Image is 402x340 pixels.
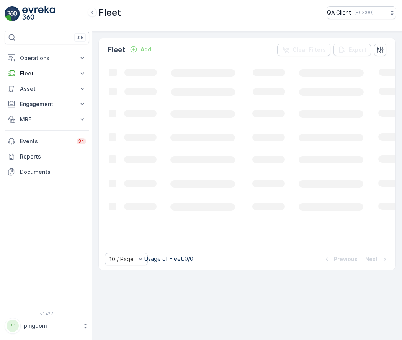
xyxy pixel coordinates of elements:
[5,134,89,149] a: Events34
[108,44,125,55] p: Fleet
[5,6,20,21] img: logo
[5,51,89,66] button: Operations
[22,6,55,21] img: logo_light-DOdMpM7g.png
[20,137,72,145] p: Events
[365,255,378,263] p: Next
[364,255,389,264] button: Next
[5,112,89,127] button: MRF
[7,320,19,332] div: PP
[144,255,193,263] p: Usage of Fleet : 0/0
[5,164,89,180] a: Documents
[333,44,371,56] button: Export
[5,81,89,96] button: Asset
[277,44,330,56] button: Clear Filters
[354,10,374,16] p: ( +03:00 )
[127,45,154,54] button: Add
[20,54,74,62] p: Operations
[98,7,121,19] p: Fleet
[20,100,74,108] p: Engagement
[293,46,326,54] p: Clear Filters
[20,153,86,160] p: Reports
[20,168,86,176] p: Documents
[327,9,351,16] p: QA Client
[20,85,74,93] p: Asset
[76,34,84,41] p: ⌘B
[5,312,89,316] span: v 1.47.3
[5,96,89,112] button: Engagement
[141,46,151,53] p: Add
[5,66,89,81] button: Fleet
[349,46,366,54] p: Export
[5,149,89,164] a: Reports
[5,318,89,334] button: PPpingdom
[78,138,85,144] p: 34
[20,116,74,123] p: MRF
[327,6,396,19] button: QA Client(+03:00)
[20,70,74,77] p: Fleet
[322,255,358,264] button: Previous
[24,322,78,330] p: pingdom
[334,255,358,263] p: Previous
